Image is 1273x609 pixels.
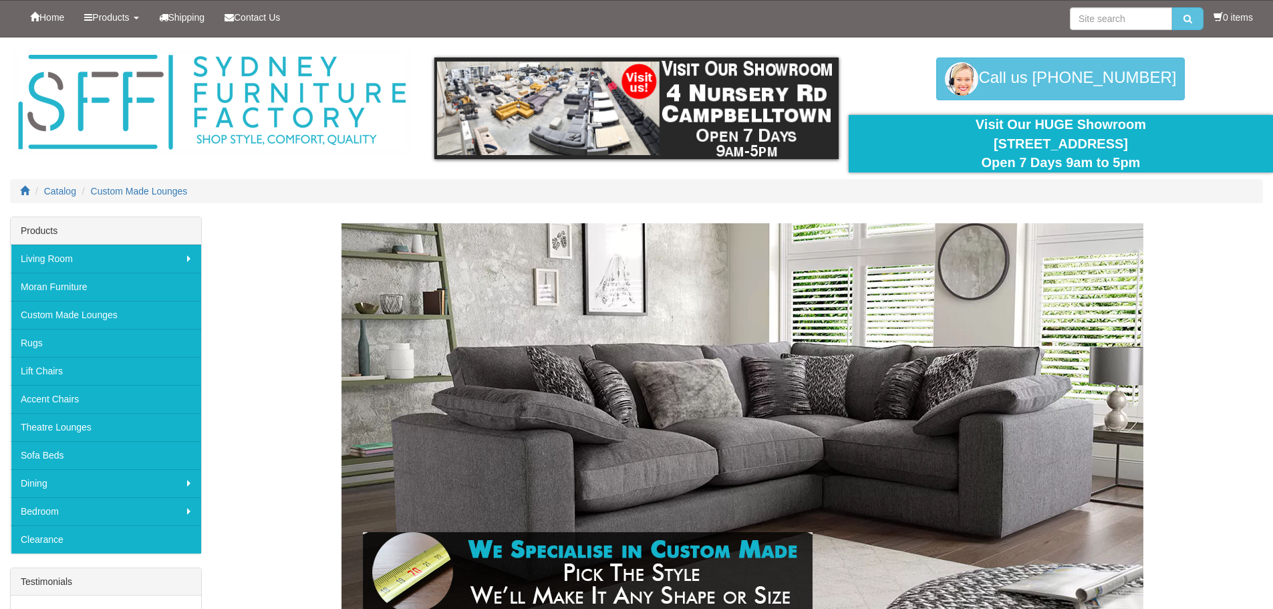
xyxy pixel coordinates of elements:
[92,12,129,23] span: Products
[168,12,205,23] span: Shipping
[20,1,74,34] a: Home
[11,329,201,357] a: Rugs
[11,568,201,596] div: Testimonials
[11,357,201,385] a: Lift Chairs
[11,497,201,525] a: Bedroom
[234,12,280,23] span: Contact Us
[215,1,290,34] a: Contact Us
[91,186,188,197] a: Custom Made Lounges
[11,301,201,329] a: Custom Made Lounges
[11,525,201,554] a: Clearance
[11,469,201,497] a: Dining
[859,115,1263,172] div: Visit Our HUGE Showroom [STREET_ADDRESS] Open 7 Days 9am to 5pm
[11,245,201,273] a: Living Room
[434,57,839,159] img: showroom.gif
[11,51,412,154] img: Sydney Furniture Factory
[149,1,215,34] a: Shipping
[1070,7,1172,30] input: Site search
[11,385,201,413] a: Accent Chairs
[74,1,148,34] a: Products
[11,413,201,441] a: Theatre Lounges
[11,441,201,469] a: Sofa Beds
[1214,11,1253,24] li: 0 items
[11,273,201,301] a: Moran Furniture
[44,186,76,197] a: Catalog
[11,217,201,245] div: Products
[39,12,64,23] span: Home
